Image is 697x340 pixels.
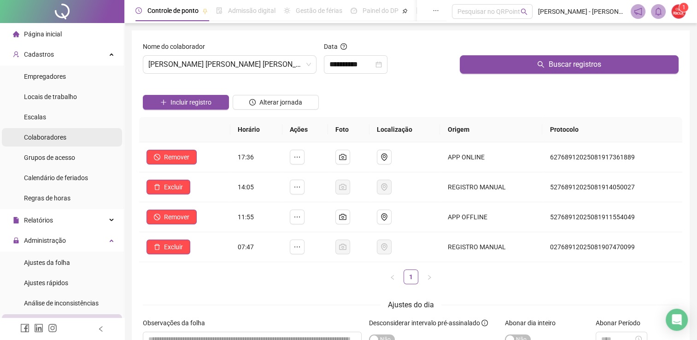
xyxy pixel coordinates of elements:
[24,217,53,224] span: Relatórios
[24,237,66,244] span: Administração
[542,202,682,232] td: 52768912025081911554049
[154,184,160,190] span: delete
[228,7,275,14] span: Admissão digital
[666,309,688,331] div: Open Intercom Messenger
[24,30,62,38] span: Página inicial
[634,7,642,16] span: notification
[388,300,434,309] span: Ajustes do dia
[164,212,189,222] span: Remover
[339,213,346,221] span: camera
[24,93,77,100] span: Locais de trabalho
[233,100,319,107] a: Alterar jornada
[385,270,400,284] button: left
[230,117,282,142] th: Horário
[164,242,183,252] span: Excluir
[238,243,254,251] span: 07:47
[682,4,685,11] span: 1
[596,318,646,328] label: Abonar Período
[293,213,301,221] span: ellipsis
[24,174,88,182] span: Calendário de feriados
[537,61,545,68] span: search
[143,318,211,328] label: Observações da folha
[339,153,346,161] span: camera
[20,323,29,333] span: facebook
[404,270,418,284] a: 1
[24,279,68,287] span: Ajustes rápidos
[148,56,311,73] span: ARIELE ALLANA DE SOUSA OLIVEIRA
[402,8,408,14] span: pushpin
[34,323,43,333] span: linkedin
[340,43,347,50] span: question-circle
[416,7,422,14] span: book
[164,182,183,192] span: Excluir
[422,270,437,284] li: Próxima página
[672,5,685,18] img: 67733
[154,244,160,250] span: delete
[238,183,254,191] span: 14:05
[542,117,682,142] th: Protocolo
[24,299,99,307] span: Análise de inconsistências
[147,7,199,14] span: Controle de ponto
[146,240,190,254] button: Excluir
[324,43,338,50] span: Data
[390,275,395,280] span: left
[433,7,439,14] span: ellipsis
[143,95,229,110] button: Incluir registro
[427,275,432,280] span: right
[24,73,66,80] span: Empregadores
[460,55,679,74] button: Buscar registros
[385,270,400,284] li: Página anterior
[293,183,301,191] span: ellipsis
[164,152,189,162] span: Remover
[146,150,197,164] button: Remover
[13,31,19,37] span: home
[521,8,527,15] span: search
[381,153,388,161] span: environment
[24,51,54,58] span: Cadastros
[13,217,19,223] span: file
[440,172,542,202] td: REGISTRO MANUAL
[293,243,301,251] span: ellipsis
[282,117,328,142] th: Ações
[505,318,562,328] label: Abonar dia inteiro
[98,326,104,332] span: left
[154,214,160,220] span: stop
[542,172,682,202] td: 52768912025081914050027
[160,99,167,106] span: plus
[13,237,19,244] span: lock
[679,3,688,12] sup: Atualize o seu contato no menu Meus Dados
[369,319,480,327] span: Desconsiderar intervalo pré-assinalado
[170,97,211,107] span: Incluir registro
[48,323,57,333] span: instagram
[249,99,256,106] span: clock-circle
[284,7,290,14] span: sun
[296,7,342,14] span: Gestão de férias
[548,59,601,70] span: Buscar registros
[369,117,440,142] th: Localização
[146,210,197,224] button: Remover
[216,7,223,14] span: file-done
[202,8,208,14] span: pushpin
[440,142,542,172] td: APP ONLINE
[654,7,662,16] span: bell
[24,113,46,121] span: Escalas
[363,7,398,14] span: Painel do DP
[154,154,160,160] span: stop
[24,194,70,202] span: Regras de horas
[404,270,418,284] li: 1
[24,259,70,266] span: Ajustes da folha
[293,153,301,161] span: ellipsis
[381,213,388,221] span: environment
[24,154,75,161] span: Grupos de acesso
[440,232,542,262] td: REGISTRO MANUAL
[542,142,682,172] td: 62768912025081917361889
[259,97,302,107] span: Alterar jornada
[238,153,254,161] span: 17:36
[13,51,19,58] span: user-add
[542,232,682,262] td: 02768912025081907470099
[440,202,542,232] td: APP OFFLINE
[238,213,254,221] span: 11:55
[146,180,190,194] button: Excluir
[143,41,211,52] label: Nome do colaborador
[440,117,542,142] th: Origem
